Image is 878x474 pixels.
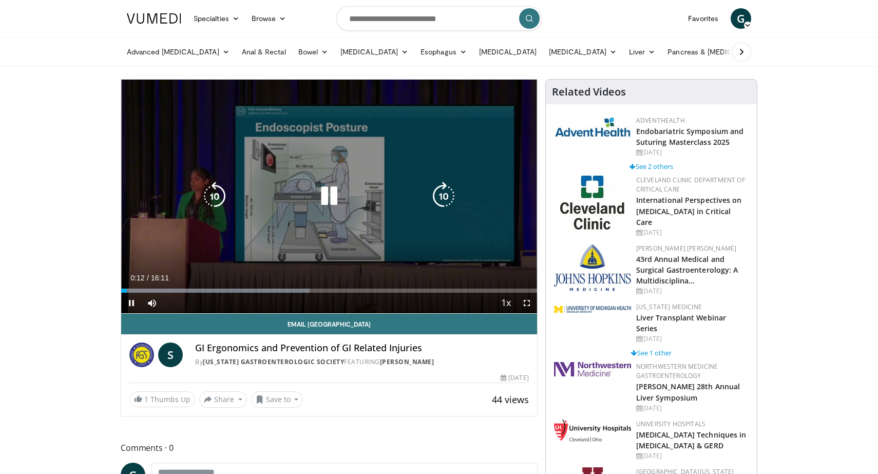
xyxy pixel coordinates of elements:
img: VuMedi Logo [127,13,181,24]
a: S [158,343,183,367]
a: Liver Transplant Webinar Series [636,313,726,333]
div: [DATE] [636,287,749,296]
img: c99d8ef4-c3cd-4e38-8428-4f59a70fa7e8.jpg.150x105_q85_autocrop_double_scale_upscale_version-0.2.jpg [554,244,631,291]
span: 16:11 [151,274,169,282]
a: Endobariatric Symposium and Suturing Masterclass 2025 [636,126,744,147]
img: Florida Gastroenterologic Society [129,343,154,367]
div: [DATE] [636,451,749,461]
a: Specialties [187,8,245,29]
img: 5c3c682d-da39-4b33-93a5-b3fb6ba9580b.jpg.150x105_q85_autocrop_double_scale_upscale_version-0.2.jpg [554,116,631,137]
img: 4dda5019-df37-4809-8c64-bdc3c4697fb4.png.150x105_q85_autocrop_double_scale_upscale_version-0.2.png [554,420,631,442]
span: / [147,274,149,282]
a: Favorites [682,8,724,29]
a: Liver [623,42,661,62]
button: Mute [142,293,162,313]
button: Share [199,391,247,408]
div: [DATE] [636,148,749,157]
button: Fullscreen [517,293,537,313]
a: [US_STATE] Medicine [636,302,702,311]
span: 1 [144,394,148,404]
div: Progress Bar [121,289,537,293]
a: Email [GEOGRAPHIC_DATA] [121,314,537,334]
a: Bowel [292,42,334,62]
span: 0:12 [130,274,144,282]
a: See 1 other [631,348,672,357]
h4: Related Videos [552,86,626,98]
a: [MEDICAL_DATA] Techniques in [MEDICAL_DATA] & GERD [636,430,747,450]
div: [DATE] [501,373,528,383]
div: By FEATURING [195,357,529,367]
h4: GI Ergonomics and Prevention of GI Related Injuries [195,343,529,354]
div: [DATE] [636,228,749,237]
a: Anal & Rectal [236,42,292,62]
a: Northwestern Medicine Gastroenterology [636,362,718,380]
a: Browse [245,8,293,29]
a: [PERSON_NAME] 28th Annual Liver Symposium [636,382,740,402]
div: [DATE] [636,334,749,344]
a: [PERSON_NAME] [PERSON_NAME] [636,244,737,253]
a: Pancreas & [MEDICAL_DATA] [661,42,781,62]
a: [MEDICAL_DATA] [473,42,543,62]
div: [DATE] [636,404,749,413]
button: Pause [121,293,142,313]
a: [US_STATE] Gastroenterologic Society [203,357,344,366]
a: [MEDICAL_DATA] [543,42,623,62]
a: Esophagus [414,42,473,62]
input: Search topics, interventions [336,6,542,31]
a: International Perspectives on [MEDICAL_DATA] in Critical Care [636,195,742,226]
button: Save to [251,391,303,408]
a: University Hospitals [636,420,705,428]
img: 7efbc4f9-e78b-438d-b5a1-5a81cc36a986.png.150x105_q85_autocrop_double_scale_upscale_version-0.2.png [554,306,631,313]
video-js: Video Player [121,80,537,314]
a: [PERSON_NAME] [380,357,434,366]
a: Cleveland Clinic Department of Critical Care [636,176,745,194]
a: 43rd Annual Medical and Surgical Gastroenterology: A Multidisciplina… [636,254,738,286]
span: Comments 0 [121,441,538,454]
a: [MEDICAL_DATA] [334,42,414,62]
img: 37f2bdae-6af4-4c49-ae65-fb99e80643fa.png.150x105_q85_autocrop_double_scale_upscale_version-0.2.jpg [554,362,631,376]
button: Playback Rate [496,293,517,313]
img: 5f0cf59e-536a-4b30-812c-ea06339c9532.jpg.150x105_q85_autocrop_double_scale_upscale_version-0.2.jpg [560,176,624,230]
a: See 2 others [629,162,673,171]
a: 1 Thumbs Up [129,391,195,407]
a: Advanced [MEDICAL_DATA] [121,42,236,62]
span: 44 views [492,393,529,406]
a: G [731,8,751,29]
a: AdventHealth [636,116,685,125]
